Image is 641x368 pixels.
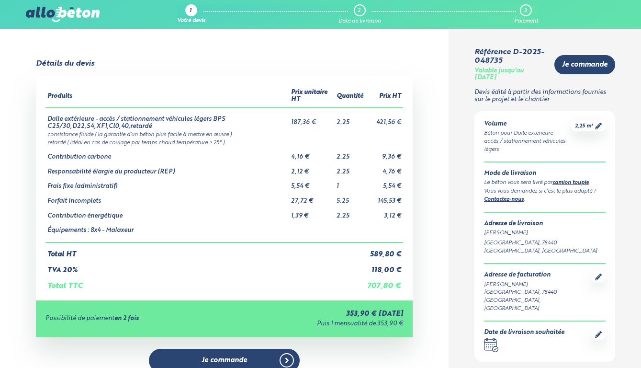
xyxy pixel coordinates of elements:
td: 1,39 € [289,205,335,220]
td: Frais fixe (administratif) [45,175,289,190]
td: 2,12 € [289,161,335,176]
td: 27,72 € [289,190,335,205]
div: 2 [358,8,360,14]
div: Possibilité de paiement [45,315,232,322]
div: Adresse de livraison [484,220,606,228]
td: 4,16 € [289,146,335,161]
th: Prix HT [365,85,403,107]
div: Valable jusqu'au [DATE] [474,68,547,81]
div: [PERSON_NAME] [484,229,606,237]
td: 5,54 € [365,175,403,190]
td: Forfait Incomplets [45,190,289,205]
div: Référence D-2025-048735 [474,48,547,66]
div: 3 [524,8,527,14]
td: 2.25 [335,146,365,161]
a: 1 Votre devis [177,4,205,24]
td: 145,53 € [365,190,403,205]
p: Devis édité à partir des informations fournies sur le projet et le chantier [474,89,616,103]
a: Je commande [554,55,615,75]
td: 118,00 € [365,259,403,275]
a: Contactez-nous [484,197,524,202]
td: 5.25 [335,190,365,205]
td: 2.25 [335,108,365,130]
div: Votre devis [177,18,205,24]
div: Mode de livraison [484,170,606,177]
div: Puis 1 mensualité de 353,90 € [232,321,404,328]
div: Adresse de facturation [484,272,592,279]
td: 4,76 € [365,161,403,176]
span: Je commande [562,61,607,69]
iframe: Help widget launcher [556,331,630,357]
div: Béton pour Dalle extérieure - accès / stationnement véhicules légers [484,129,572,153]
div: Le béton vous sera livré par [484,179,606,187]
td: Équipements : 8x4 - Malaxeur [45,219,289,242]
td: Contribution carbone [45,146,289,161]
td: TVA 20% [45,259,365,275]
div: Détails du devis [36,59,94,68]
td: 187,36 € [289,108,335,130]
td: Contribution énergétique [45,205,289,220]
div: 353,90 € [DATE] [232,310,404,318]
img: allobéton [26,7,100,22]
td: 3,12 € [365,205,403,220]
td: 2.25 [335,161,365,176]
td: consistance fluide ( la garantie d’un béton plus facile à mettre en œuvre ) [45,130,403,138]
td: 2.25 [335,205,365,220]
td: 421,56 € [365,108,403,130]
td: retardé ( idéal en cas de coulage par temps chaud température > 25° ) [45,138,403,146]
div: Date de livraison [338,18,381,24]
td: 707,80 € [365,274,403,290]
td: Total HT [45,242,365,259]
div: Vous vous demandez si c’est le plus adapté ? . [484,187,606,204]
a: 3 Paiement [514,4,538,24]
td: 1 [335,175,365,190]
td: 5,54 € [289,175,335,190]
th: Produits [45,85,289,107]
td: Responsabilité élargie du producteur (REP) [45,161,289,176]
a: 2 Date de livraison [338,4,381,24]
div: [GEOGRAPHIC_DATA], 78440 [GEOGRAPHIC_DATA], [GEOGRAPHIC_DATA] [484,288,592,312]
td: 589,80 € [365,242,403,259]
strong: en 2 fois [114,315,139,322]
th: Prix unitaire HT [289,85,335,107]
div: Paiement [514,18,538,24]
td: Dalle extérieure - accès / stationnement véhicules légers BPS C25/30,D22,S4,XF1,Cl0,40,retardé [45,108,289,130]
div: 1 [190,8,191,14]
div: [PERSON_NAME] [484,281,592,289]
span: Je commande [202,356,247,365]
div: Volume [484,121,572,128]
div: [GEOGRAPHIC_DATA], 78440 [GEOGRAPHIC_DATA], [GEOGRAPHIC_DATA] [484,239,606,255]
th: Quantité [335,85,365,107]
td: 9,36 € [365,146,403,161]
td: Total TTC [45,274,365,290]
a: camion toupie [552,180,589,185]
div: Date de livraison souhaitée [484,329,564,336]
